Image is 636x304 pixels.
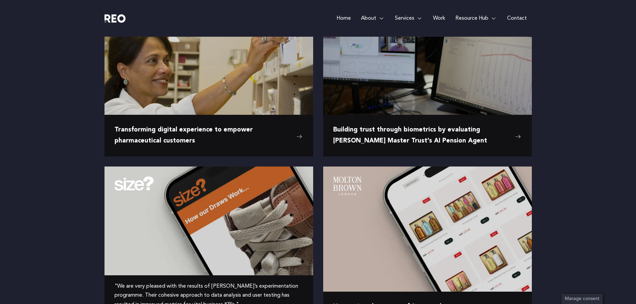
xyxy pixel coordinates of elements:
[333,125,512,146] span: Building trust through biometrics by evaluating [PERSON_NAME] Master Trust’s AI Pension Agent
[333,125,522,146] a: Building trust through biometrics by evaluating [PERSON_NAME] Master Trust’s AI Pension Agent
[115,125,293,146] span: Transforming digital experience to empower pharmaceutical customers
[565,297,599,301] span: Manage consent
[115,125,303,146] a: Transforming digital experience to empower pharmaceutical customers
